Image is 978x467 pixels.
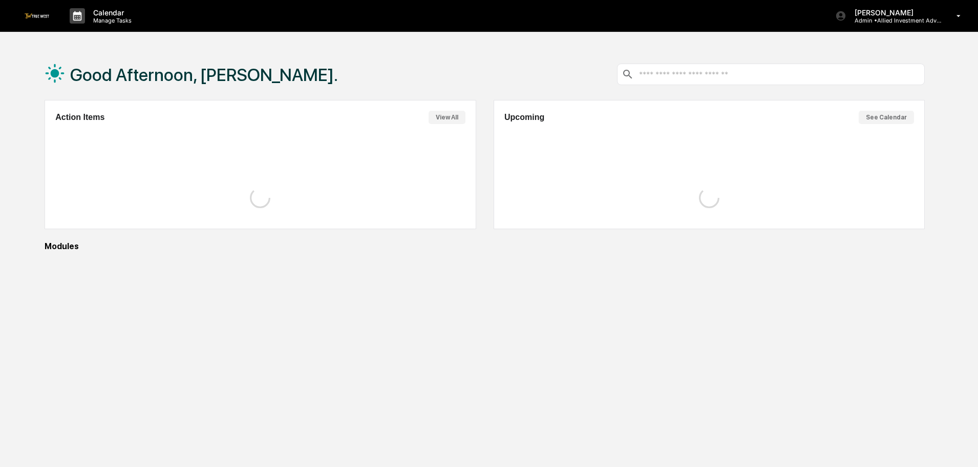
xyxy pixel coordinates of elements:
h2: Upcoming [504,113,544,122]
button: View All [429,111,465,124]
p: Calendar [85,8,137,17]
div: Modules [45,241,925,251]
h2: Action Items [55,113,104,122]
p: Admin • Allied Investment Advisors [846,17,942,24]
img: logo [25,13,49,18]
h1: Good Afternoon, [PERSON_NAME]. [70,65,338,85]
p: Manage Tasks [85,17,137,24]
button: See Calendar [859,111,914,124]
p: [PERSON_NAME] [846,8,942,17]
